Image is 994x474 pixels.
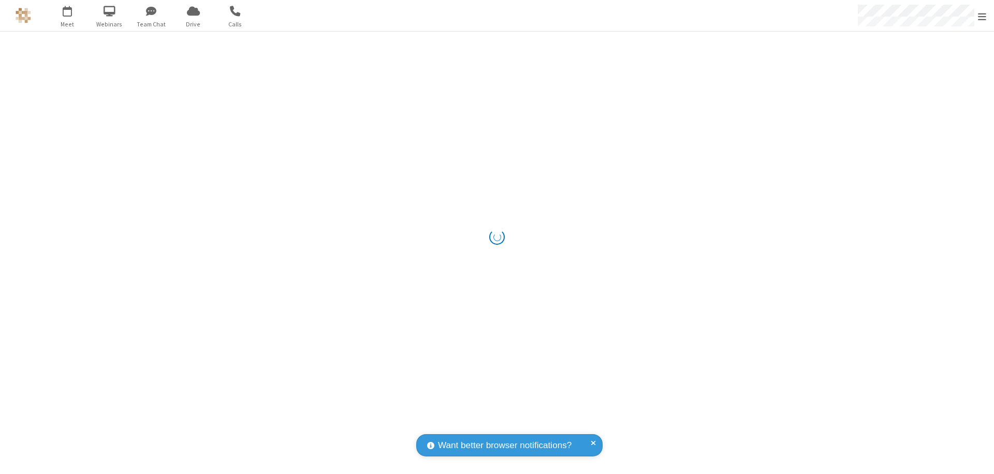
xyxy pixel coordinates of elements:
[90,20,129,29] span: Webinars
[132,20,171,29] span: Team Chat
[174,20,213,29] span: Drive
[438,439,572,452] span: Want better browser notifications?
[216,20,255,29] span: Calls
[48,20,87,29] span: Meet
[16,8,31,23] img: QA Selenium DO NOT DELETE OR CHANGE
